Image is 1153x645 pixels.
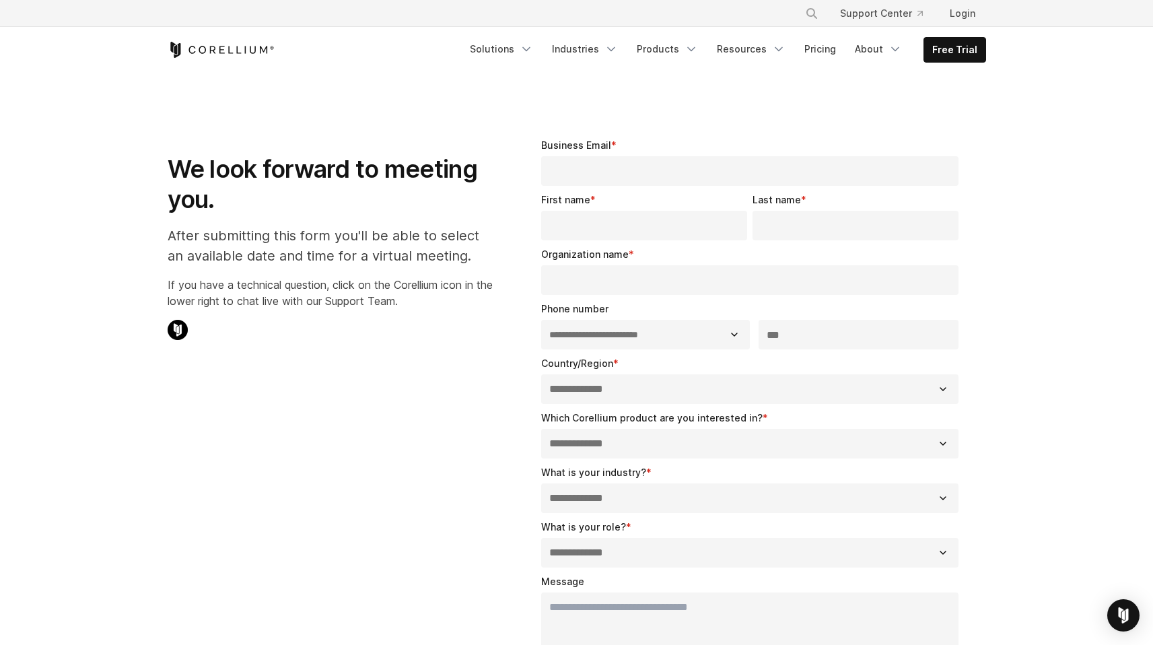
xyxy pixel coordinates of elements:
a: Free Trial [924,38,985,62]
a: Login [939,1,986,26]
span: Which Corellium product are you interested in? [541,412,763,423]
a: Corellium Home [168,42,275,58]
div: Navigation Menu [789,1,986,26]
span: Phone number [541,303,608,314]
span: Last name [753,194,801,205]
p: After submitting this form you'll be able to select an available date and time for a virtual meet... [168,226,493,266]
a: Products [629,37,706,61]
span: Country/Region [541,358,613,369]
span: What is your industry? [541,467,646,478]
a: Support Center [829,1,934,26]
span: Organization name [541,248,629,260]
a: Resources [709,37,794,61]
div: Navigation Menu [462,37,986,63]
p: If you have a technical question, click on the Corellium icon in the lower right to chat live wit... [168,277,493,309]
div: Open Intercom Messenger [1107,599,1140,632]
button: Search [800,1,824,26]
span: Message [541,576,584,587]
span: First name [541,194,590,205]
span: Business Email [541,139,611,151]
a: Solutions [462,37,541,61]
a: Pricing [796,37,844,61]
a: Industries [544,37,626,61]
a: About [847,37,910,61]
span: What is your role? [541,521,626,533]
img: Corellium Chat Icon [168,320,188,340]
h1: We look forward to meeting you. [168,154,493,215]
